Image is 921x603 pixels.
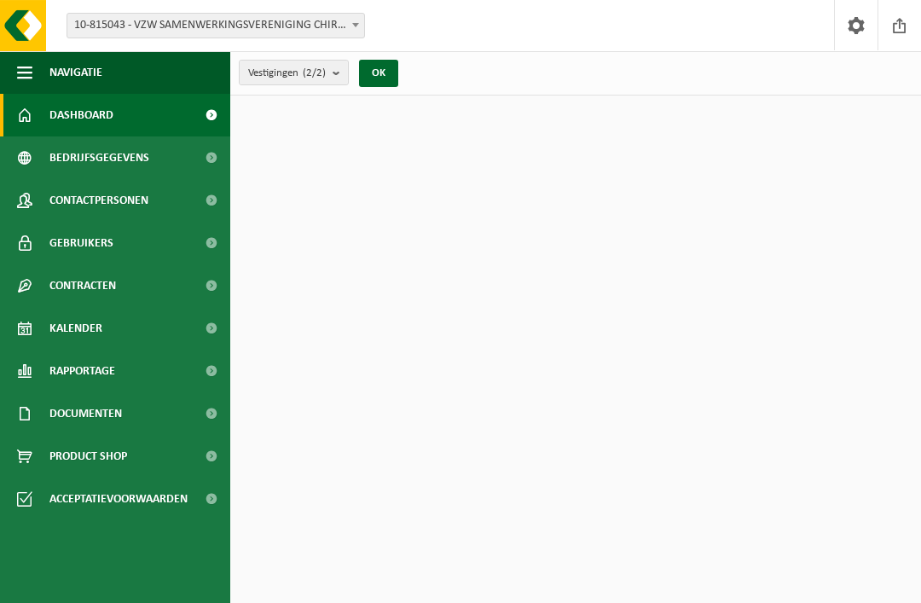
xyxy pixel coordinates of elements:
span: 10-815043 - VZW SAMENWERKINGSVERENIGING CHIRO EN SCOUTS ZWALM - ZWALM [67,13,365,38]
span: Contracten [49,264,116,307]
button: Vestigingen(2/2) [239,60,349,85]
span: Gebruikers [49,222,113,264]
span: 10-815043 - VZW SAMENWERKINGSVERENIGING CHIRO EN SCOUTS ZWALM - ZWALM [67,14,364,38]
button: OK [359,60,398,87]
span: Dashboard [49,94,113,136]
span: Documenten [49,392,122,435]
span: Acceptatievoorwaarden [49,478,188,520]
span: Contactpersonen [49,179,148,222]
span: Bedrijfsgegevens [49,136,149,179]
span: Rapportage [49,350,115,392]
span: Navigatie [49,51,102,94]
span: Product Shop [49,435,127,478]
span: Kalender [49,307,102,350]
span: Vestigingen [248,61,326,86]
count: (2/2) [303,67,326,78]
